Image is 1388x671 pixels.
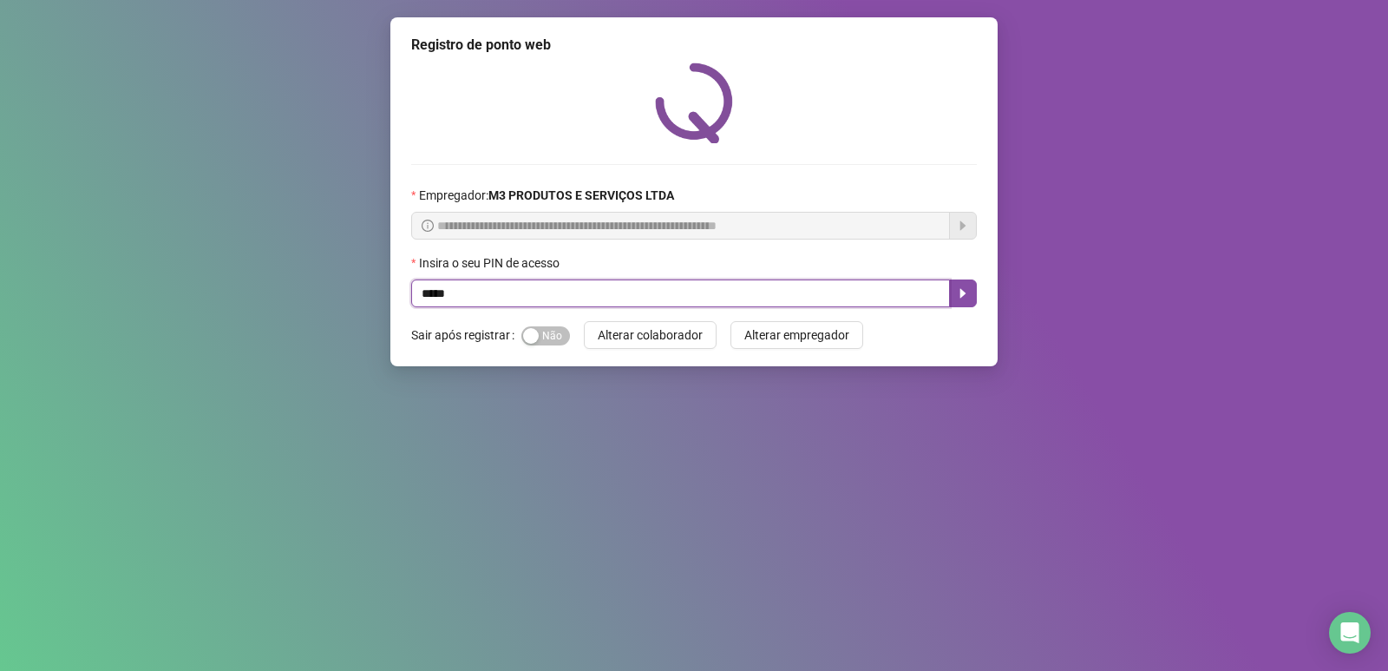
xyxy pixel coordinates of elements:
span: Empregador : [419,186,674,205]
div: Registro de ponto web [411,35,977,56]
button: Alterar colaborador [584,321,717,349]
label: Sair após registrar [411,321,521,349]
label: Insira o seu PIN de acesso [411,253,571,273]
img: QRPoint [655,62,733,143]
strong: M3 PRODUTOS E SERVIÇOS LTDA [488,188,674,202]
span: Alterar empregador [744,326,849,345]
div: Open Intercom Messenger [1329,612,1371,654]
span: info-circle [422,220,434,232]
span: caret-right [956,286,970,300]
button: Alterar empregador [730,321,863,349]
span: Alterar colaborador [598,326,703,345]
